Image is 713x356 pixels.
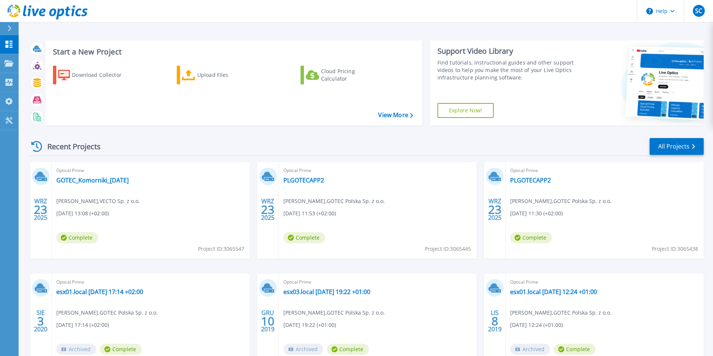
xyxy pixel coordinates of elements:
span: Archived [510,344,550,355]
span: [DATE] 11:30 (+02:00) [510,209,563,218]
span: Archived [283,344,323,355]
a: PLGOTECAPP2 [283,177,324,184]
div: Find tutorials, instructional guides and other support videos to help you make the most of your L... [437,59,577,81]
div: Upload Files [197,68,257,82]
span: [DATE] 12:24 (+01:00) [510,321,563,329]
div: Cloud Pricing Calculator [321,68,381,82]
span: Optical Prime [56,166,245,175]
span: [DATE] 19:22 (+01:00) [283,321,336,329]
span: Complete [100,344,142,355]
div: Recent Projects [29,137,111,156]
span: 10 [261,318,274,324]
span: Optical Prime [510,278,699,286]
div: Support Video Library [437,46,577,56]
a: Explore Now! [437,103,494,118]
span: Optical Prime [283,166,472,175]
div: WRZ 2025 [488,196,502,223]
a: PLGOTECAPP2 [510,177,551,184]
span: [PERSON_NAME] , GOTEC Polska Sp. z o.o. [56,309,158,317]
a: Upload Files [177,66,260,84]
a: Download Collector [53,66,136,84]
span: Optical Prime [510,166,699,175]
span: Optical Prime [56,278,245,286]
span: Complete [510,232,552,243]
a: All Projects [650,138,704,155]
a: esx03.local [DATE] 19:22 +01:00 [283,288,370,296]
div: Download Collector [72,68,132,82]
span: [DATE] 17:14 (+02:00) [56,321,109,329]
span: [PERSON_NAME] , GOTEC Polska Sp. z o.o. [283,197,385,205]
a: GOTEC_Komorniki_[DATE] [56,177,129,184]
span: 23 [261,206,274,213]
span: [PERSON_NAME] , GOTEC Polska Sp. z o.o. [510,309,612,317]
span: Optical Prime [283,278,472,286]
span: Project ID: 3065438 [652,245,698,253]
a: View More [378,112,413,119]
h3: Start a New Project [53,48,413,56]
span: Complete [56,232,98,243]
span: SC [695,8,702,14]
span: [PERSON_NAME] , GOTEC Polska Sp. z o.o. [283,309,385,317]
div: WRZ 2025 [261,196,275,223]
div: WRZ 2025 [34,196,48,223]
span: Project ID: 3065445 [425,245,471,253]
a: esx01.local [DATE] 12:24 +01:00 [510,288,597,296]
span: [DATE] 11:53 (+02:00) [283,209,336,218]
span: [DATE] 13:08 (+02:00) [56,209,109,218]
span: Complete [554,344,596,355]
div: GRU 2019 [261,307,275,335]
span: 23 [488,206,502,213]
span: Archived [56,344,96,355]
a: Cloud Pricing Calculator [301,66,384,84]
span: 23 [34,206,47,213]
span: Complete [283,232,325,243]
div: LIS 2019 [488,307,502,335]
span: 3 [37,318,44,324]
span: [PERSON_NAME] , GOTEC Polska Sp. z o.o. [510,197,612,205]
a: esx01.local [DATE] 17:14 +02:00 [56,288,143,296]
span: 8 [491,318,498,324]
span: [PERSON_NAME] , VECTO Sp. z o.o. [56,197,140,205]
div: SIE 2020 [34,307,48,335]
span: Complete [327,344,369,355]
span: Project ID: 3065547 [198,245,244,253]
